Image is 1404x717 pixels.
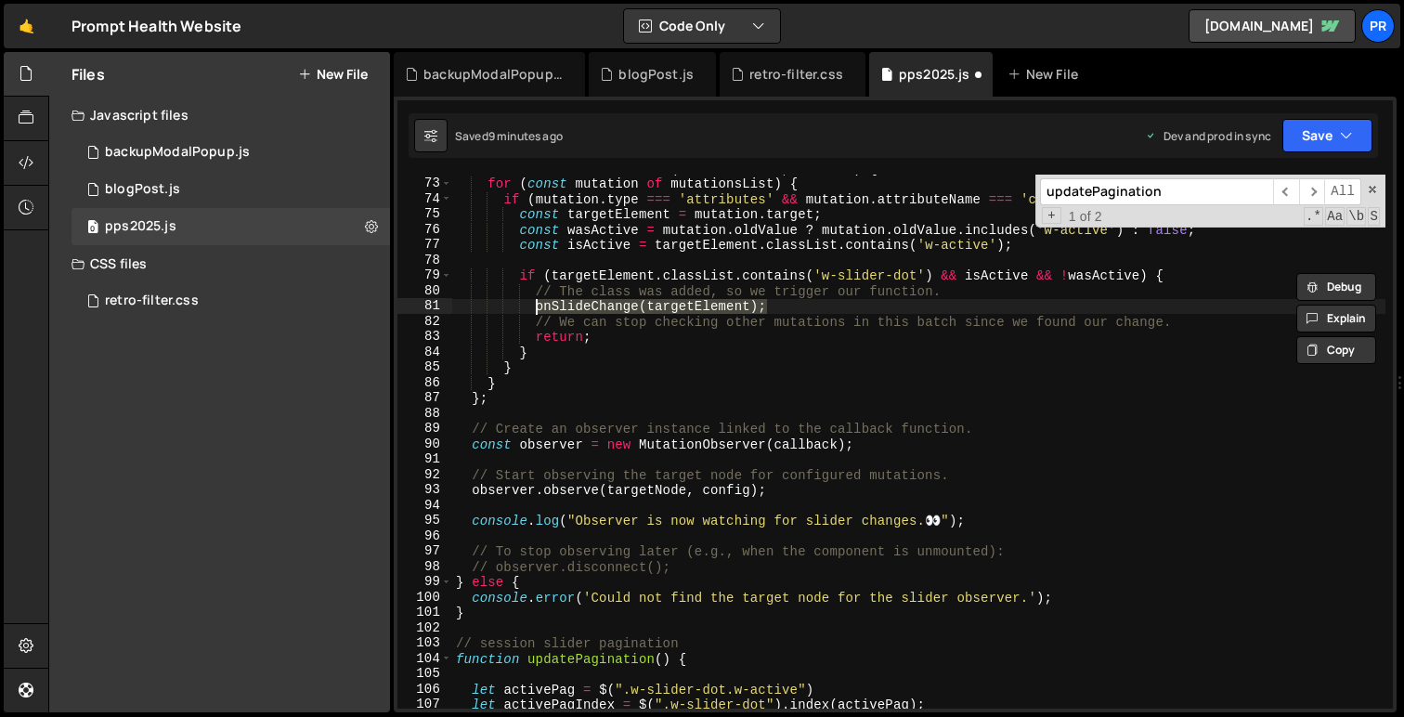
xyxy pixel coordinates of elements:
div: pps2025.js [899,65,970,84]
span: ​ [1299,178,1325,205]
div: Dev and prod in sync [1145,128,1271,144]
button: Explain [1296,305,1376,332]
div: 107 [397,697,452,712]
div: 80 [397,283,452,299]
a: Pr [1361,9,1395,43]
div: New File [1007,65,1085,84]
div: pps2025.js [105,218,176,235]
div: 75 [397,206,452,222]
a: 🤙 [4,4,49,48]
div: 101 [397,605,452,620]
div: retro-filter.css [105,293,199,309]
span: 1 of 2 [1061,209,1110,225]
div: 81 [397,298,452,314]
span: Toggle Replace mode [1042,207,1061,225]
div: 78 [397,253,452,268]
div: 79 [397,267,452,283]
div: 105 [397,666,452,682]
div: 100 [397,590,452,606]
button: Save [1282,119,1372,152]
div: 92 [397,467,452,483]
span: Search In Selection [1368,207,1380,226]
span: Alt-Enter [1324,178,1361,205]
div: CSS files [49,245,390,282]
div: retro-filter.css [749,65,843,84]
div: 77 [397,237,452,253]
div: 82 [397,314,452,330]
span: Whole Word Search [1346,207,1366,226]
span: ​ [1273,178,1299,205]
div: Prompt Health Website [71,15,241,37]
div: 89 [397,421,452,437]
div: 93 [397,482,452,498]
span: 0 [87,221,98,236]
div: 16625/45859.js [71,171,390,208]
div: 90 [397,437,452,452]
div: 87 [397,390,452,406]
div: 83 [397,329,452,345]
div: 98 [397,559,452,575]
button: New File [298,67,368,82]
div: 91 [397,451,452,467]
div: 84 [397,345,452,360]
button: Copy [1296,336,1376,364]
a: [DOMAIN_NAME] [1189,9,1356,43]
h2: Files [71,64,105,85]
div: 106 [397,682,452,697]
div: 74 [397,191,452,207]
div: 16625/45293.js [71,208,390,245]
input: Search for [1040,178,1273,205]
div: 96 [397,528,452,544]
div: 95 [397,513,452,528]
div: 86 [397,375,452,391]
div: 85 [397,359,452,375]
div: 88 [397,406,452,422]
button: Debug [1296,273,1376,301]
div: 16625/45860.js [71,134,390,171]
div: backupModalPopup.js [423,65,563,84]
div: 76 [397,222,452,238]
span: RegExp Search [1304,207,1323,226]
div: Javascript files [49,97,390,134]
div: 73 [397,176,452,191]
div: blogPost.js [105,181,180,198]
div: 103 [397,635,452,651]
div: 94 [397,498,452,514]
div: 102 [397,620,452,636]
span: CaseSensitive Search [1325,207,1345,226]
div: Saved [455,128,563,144]
div: 99 [397,574,452,590]
button: Code Only [624,9,780,43]
div: blogPost.js [618,65,694,84]
div: 97 [397,543,452,559]
div: 104 [397,651,452,667]
div: 16625/45443.css [71,282,390,319]
div: 9 minutes ago [488,128,563,144]
div: backupModalPopup.js [105,144,250,161]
